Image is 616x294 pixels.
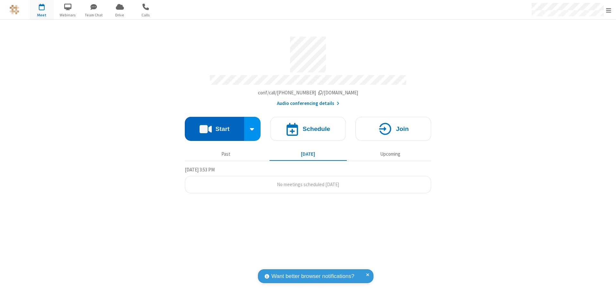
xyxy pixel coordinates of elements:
[185,117,244,141] button: Start
[244,117,261,141] div: Start conference options
[185,32,431,107] section: Account details
[352,148,429,160] button: Upcoming
[355,117,431,141] button: Join
[271,272,354,281] span: Want better browser notifications?
[277,100,339,107] button: Audio conferencing details
[10,5,19,14] img: QA Selenium DO NOT DELETE OR CHANGE
[215,126,229,132] h4: Start
[270,117,346,141] button: Schedule
[187,148,265,160] button: Past
[258,89,358,97] button: Copy my meeting room linkCopy my meeting room link
[56,12,80,18] span: Webinars
[108,12,132,18] span: Drive
[277,181,339,187] span: No meetings scheduled [DATE]
[303,126,330,132] h4: Schedule
[269,148,347,160] button: [DATE]
[185,167,215,173] span: [DATE] 3:53 PM
[185,166,431,194] section: Today's Meetings
[258,90,358,96] span: Copy my meeting room link
[30,12,54,18] span: Meet
[396,126,409,132] h4: Join
[134,12,158,18] span: Calls
[82,12,106,18] span: Team Chat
